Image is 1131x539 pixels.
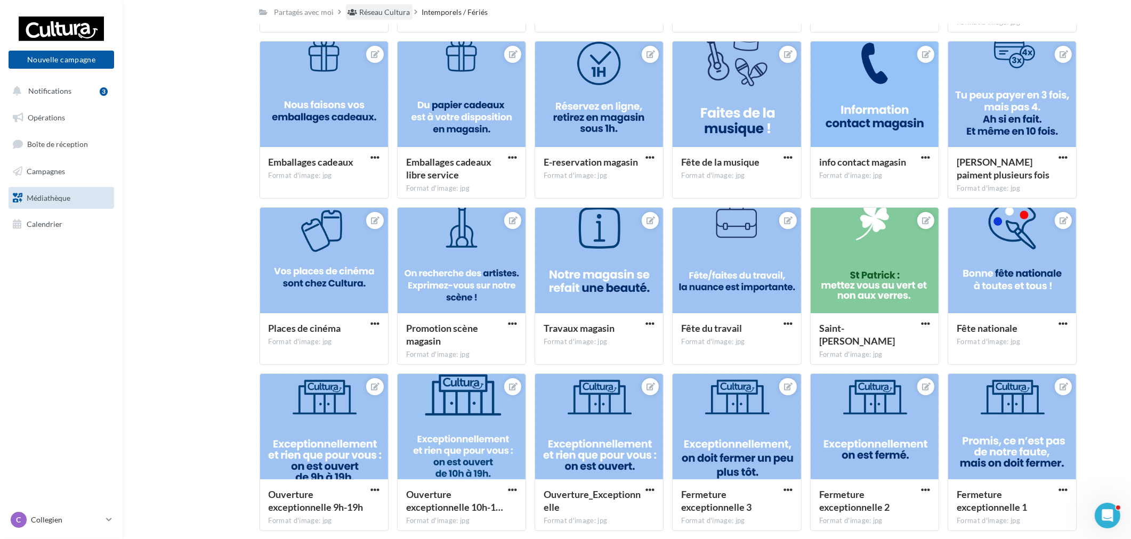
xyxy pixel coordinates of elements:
span: Places de cinéma [269,322,341,334]
a: Calendrier [6,213,116,235]
p: Collegien [31,514,102,525]
a: Boîte de réception [6,133,116,156]
div: Format d'image: jpg [544,516,655,526]
a: Campagnes [6,160,116,183]
span: Fête de la musique [681,156,760,168]
span: Fête du travail [681,322,742,334]
span: Opérations [28,113,65,122]
div: Format d'image: jpg [269,516,379,526]
span: Saint-Patrick [819,322,895,347]
span: C [17,514,21,525]
div: Format d'image: jpg [406,184,517,193]
div: Intemporels / Fériés [422,7,488,18]
span: Médiathèque [27,193,70,202]
div: Format d'image: jpg [819,171,930,181]
span: Ouverture_Exceptionnelle [544,488,641,513]
span: Calendrier [27,219,62,228]
span: Fermeture exceptionnelle 2 [819,488,890,513]
span: Notifications [28,86,71,95]
div: Format d'image: jpg [681,171,792,181]
div: Format d'image: jpg [406,350,517,360]
span: Campagnes [27,167,65,176]
div: Format d'image: jpg [544,171,655,181]
span: Emballages cadeaux libre service [406,156,491,181]
a: C Collegien [9,510,114,530]
div: Format d'image: jpg [957,184,1068,193]
div: Format d'image: jpg [957,337,1068,347]
div: 3 [100,87,108,96]
span: Emballages cadeaux [269,156,354,168]
a: Opérations [6,107,116,129]
span: E-reservation magasin [544,156,638,168]
div: Réseau Cultura [360,7,410,18]
span: Ouverture exceptionnelle 9h-19h [269,488,363,513]
span: Oney paiment plusieurs fois [957,156,1049,181]
span: Promotion scène magasin [406,322,478,347]
span: Travaux magasin [544,322,615,334]
span: Ouverture exceptionnelle 10h-19h [406,488,503,513]
div: Format d'image: jpg [681,337,792,347]
button: Nouvelle campagne [9,51,114,69]
div: Format d'image: jpg [269,171,379,181]
a: Médiathèque [6,187,116,209]
div: Format d'image: jpg [819,516,930,526]
div: Format d'image: jpg [681,516,792,526]
span: Boîte de réception [27,140,88,149]
div: Format d'image: jpg [957,516,1068,526]
div: Format d'image: jpg [406,516,517,526]
iframe: Intercom live chat [1095,503,1120,528]
div: Format d'image: jpg [269,337,379,347]
button: Notifications 3 [6,80,112,102]
span: Fête nationale [957,322,1017,334]
div: Format d'image: jpg [819,350,930,360]
span: Fermeture exceptionnelle 1 [957,488,1027,513]
div: Partagés avec moi [274,7,334,18]
div: Format d'image: jpg [544,337,655,347]
span: Fermeture exceptionnelle 3 [681,488,752,513]
span: info contact magasin [819,156,906,168]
